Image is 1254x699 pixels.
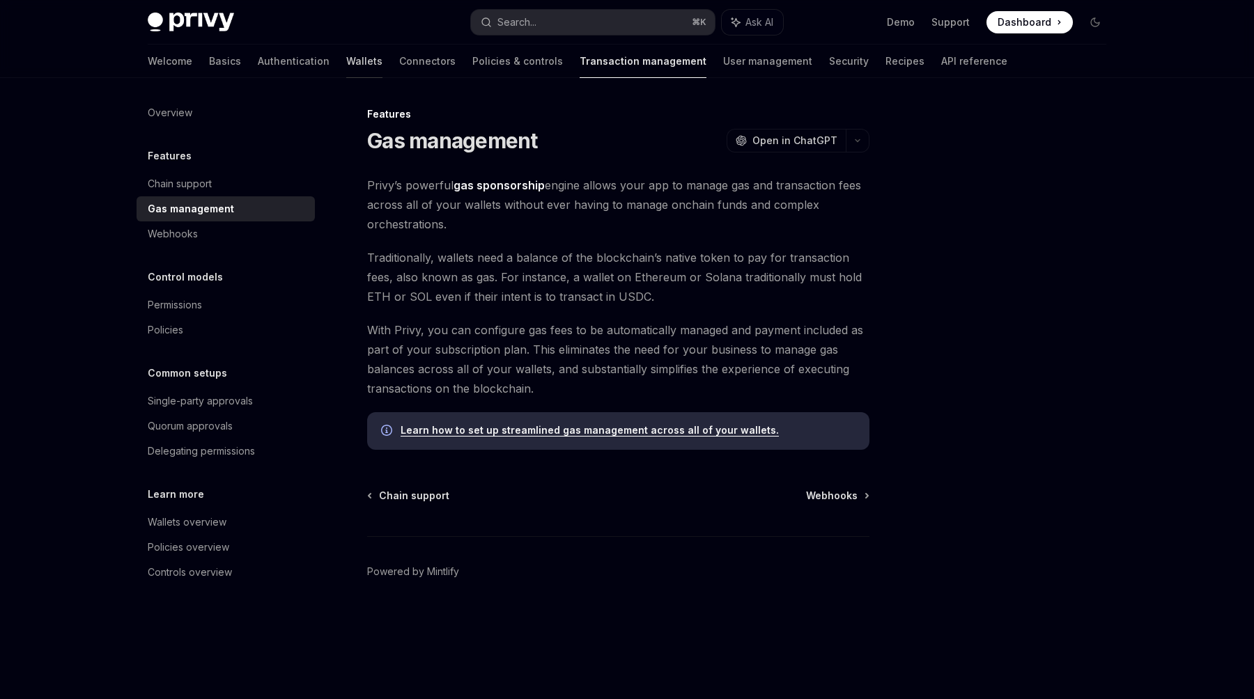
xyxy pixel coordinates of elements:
[137,510,315,535] a: Wallets overview
[148,486,204,503] h5: Learn more
[148,564,232,581] div: Controls overview
[722,10,783,35] button: Ask AI
[806,489,858,503] span: Webhooks
[148,393,253,409] div: Single-party approvals
[148,175,212,192] div: Chain support
[137,388,315,414] a: Single-party approvals
[137,221,315,246] a: Webhooks
[692,17,706,28] span: ⌘ K
[367,320,869,398] span: With Privy, you can configure gas fees to be automatically managed and payment included as part o...
[148,443,255,460] div: Delegating permissions
[137,292,315,317] a: Permissions
[137,439,315,464] a: Delegating permissions
[137,317,315,343] a: Policies
[148,269,223,285] h5: Control models
[472,45,563,78] a: Policies & controls
[137,100,315,125] a: Overview
[745,15,773,29] span: Ask AI
[367,565,459,579] a: Powered by Mintlify
[148,13,234,32] img: dark logo
[931,15,970,29] a: Support
[941,45,1007,78] a: API reference
[367,128,538,153] h1: Gas management
[806,489,868,503] a: Webhooks
[369,489,449,503] a: Chain support
[148,104,192,121] div: Overview
[379,489,449,503] span: Chain support
[148,365,227,382] h5: Common setups
[998,15,1051,29] span: Dashboard
[148,322,183,338] div: Policies
[497,14,536,31] div: Search...
[829,45,869,78] a: Security
[148,226,198,242] div: Webhooks
[727,129,846,152] button: Open in ChatGPT
[367,175,869,234] span: Privy’s powerful engine allows your app to manage gas and transaction fees across all of your wal...
[885,45,924,78] a: Recipes
[209,45,241,78] a: Basics
[148,297,202,313] div: Permissions
[148,514,226,531] div: Wallets overview
[986,11,1073,33] a: Dashboard
[148,148,192,164] h5: Features
[148,45,192,78] a: Welcome
[137,196,315,221] a: Gas management
[887,15,915,29] a: Demo
[399,45,456,78] a: Connectors
[148,418,233,434] div: Quorum approvals
[258,45,330,78] a: Authentication
[137,560,315,585] a: Controls overview
[580,45,706,78] a: Transaction management
[401,424,779,437] a: Learn how to set up streamlined gas management across all of your wallets.
[381,425,395,439] svg: Info
[137,414,315,439] a: Quorum approvals
[454,178,545,192] strong: gas sponsorship
[752,134,837,148] span: Open in ChatGPT
[1084,11,1106,33] button: Toggle dark mode
[148,539,229,556] div: Policies overview
[723,45,812,78] a: User management
[137,171,315,196] a: Chain support
[148,201,234,217] div: Gas management
[367,107,869,121] div: Features
[471,10,715,35] button: Search...⌘K
[367,248,869,306] span: Traditionally, wallets need a balance of the blockchain’s native token to pay for transaction fee...
[137,535,315,560] a: Policies overview
[346,45,382,78] a: Wallets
